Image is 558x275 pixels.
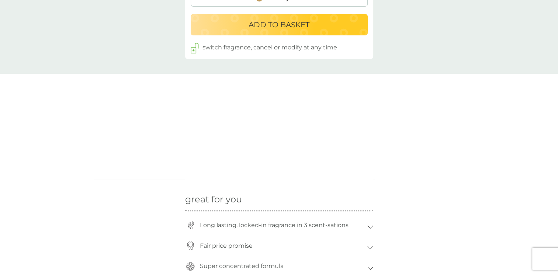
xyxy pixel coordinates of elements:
[191,14,368,35] button: ADD TO BASKET
[186,241,195,250] img: coin-icon.svg
[249,19,309,31] p: ADD TO BASKET
[187,221,195,229] img: smol-fragrance.svg
[186,262,195,271] img: concentrated-icon.svg
[202,43,337,52] p: switch fragrance, cancel or modify at any time
[196,258,287,275] p: Super concentrated formula
[196,237,256,254] p: Fair price promise
[185,194,373,205] h2: great for you
[196,217,352,234] p: Long lasting, locked-in fragrance in 3 scent-sations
